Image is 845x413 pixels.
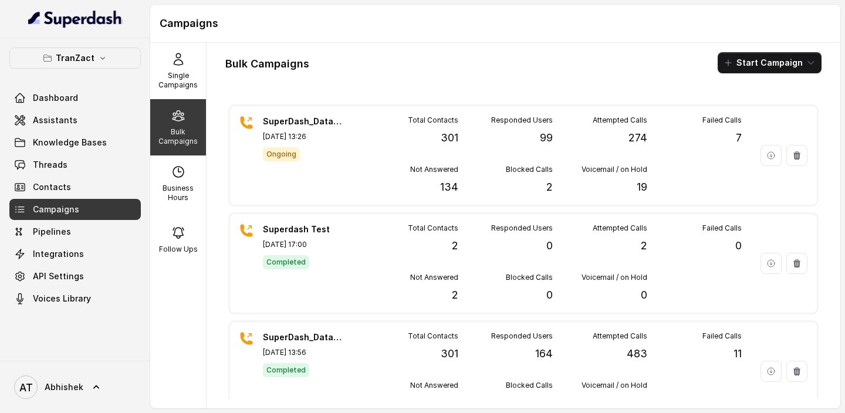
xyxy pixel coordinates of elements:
[9,48,141,69] button: TranZact
[9,154,141,175] a: Threads
[637,179,647,195] p: 19
[9,110,141,131] a: Assistants
[160,14,831,33] h1: Campaigns
[546,238,553,254] p: 0
[28,9,123,28] img: light.svg
[593,224,647,233] p: Attempted Calls
[718,52,822,73] button: Start Campaign
[540,130,553,146] p: 99
[546,179,553,195] p: 2
[33,204,79,215] span: Campaigns
[9,132,141,153] a: Knowledge Bases
[263,255,309,269] span: Completed
[33,226,71,238] span: Pipelines
[410,165,458,174] p: Not Answered
[9,87,141,109] a: Dashboard
[263,348,345,357] p: [DATE] 13:56
[410,273,458,282] p: Not Answered
[263,147,300,161] span: Ongoing
[408,116,458,125] p: Total Contacts
[45,381,83,393] span: Abhishek
[33,248,84,260] span: Integrations
[263,331,345,343] p: SuperDash_Data_7(2202)_10 September_MS
[225,55,309,73] h1: Bulk Campaigns
[33,159,67,171] span: Threads
[33,92,78,104] span: Dashboard
[491,331,553,341] p: Responded Users
[506,273,553,282] p: Blocked Calls
[582,165,647,174] p: Voicemail / on Hold
[452,287,458,303] p: 2
[155,184,201,202] p: Business Hours
[263,224,345,235] p: Superdash Test
[9,288,141,309] a: Voices Library
[33,137,107,148] span: Knowledge Bases
[19,381,33,394] text: AT
[535,346,553,362] p: 164
[736,130,742,146] p: 7
[582,273,647,282] p: Voicemail / on Hold
[491,224,553,233] p: Responded Users
[56,51,94,65] p: TranZact
[33,293,91,304] span: Voices Library
[627,346,647,362] p: 483
[408,331,458,341] p: Total Contacts
[440,179,458,195] p: 134
[593,331,647,341] p: Attempted Calls
[263,240,345,249] p: [DATE] 17:00
[702,331,742,341] p: Failed Calls
[491,116,553,125] p: Responded Users
[506,381,553,390] p: Blocked Calls
[155,127,201,146] p: Bulk Campaigns
[593,116,647,125] p: Attempted Calls
[159,245,198,254] p: Follow Ups
[441,130,458,146] p: 301
[410,381,458,390] p: Not Answered
[155,71,201,90] p: Single Campaigns
[9,266,141,287] a: API Settings
[33,181,71,193] span: Contacts
[634,395,647,411] p: 37
[9,371,141,404] a: Abhishek
[702,116,742,125] p: Failed Calls
[263,116,345,127] p: SuperDash_Data_7(2202)_16 September_MS
[9,177,141,198] a: Contacts
[439,395,458,411] p: 255
[33,270,84,282] span: API Settings
[641,238,647,254] p: 2
[546,287,553,303] p: 0
[582,381,647,390] p: Voicemail / on Hold
[33,114,77,126] span: Assistants
[441,346,458,362] p: 301
[702,224,742,233] p: Failed Calls
[734,346,742,362] p: 11
[452,238,458,254] p: 2
[641,287,647,303] p: 0
[549,395,553,411] p: 1
[628,130,647,146] p: 274
[408,224,458,233] p: Total Contacts
[263,132,345,141] p: [DATE] 13:26
[9,199,141,220] a: Campaigns
[735,238,742,254] p: 0
[506,165,553,174] p: Blocked Calls
[263,363,309,377] span: Completed
[9,221,141,242] a: Pipelines
[9,243,141,265] a: Integrations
